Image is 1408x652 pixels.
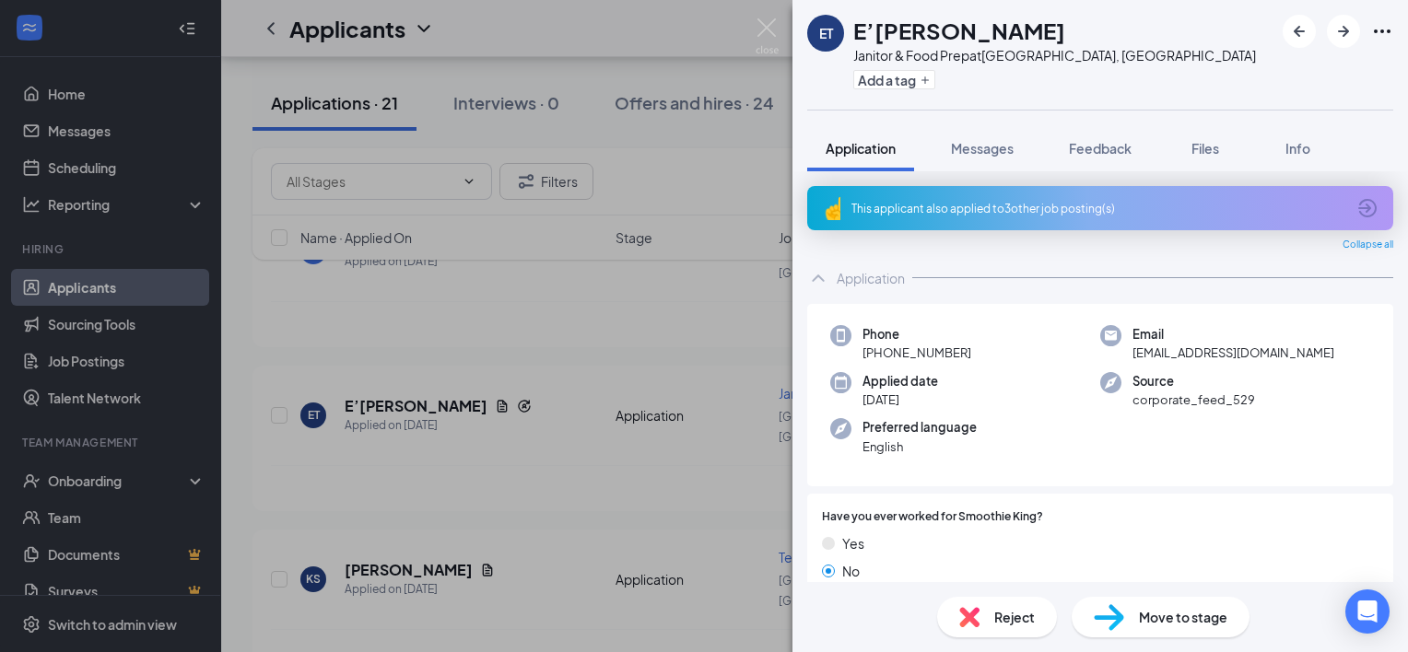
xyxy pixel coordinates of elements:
svg: Plus [920,75,931,86]
div: Application [837,269,905,287]
button: ArrowLeftNew [1283,15,1316,48]
span: Reject [994,607,1035,627]
svg: Ellipses [1371,20,1393,42]
svg: ArrowCircle [1356,197,1379,219]
span: [EMAIL_ADDRESS][DOMAIN_NAME] [1132,343,1334,362]
span: Email [1132,325,1334,343]
span: Yes [842,533,864,553]
span: Preferred language [862,418,977,437]
span: Move to stage [1139,607,1227,627]
span: Applied date [862,372,938,390]
svg: ArrowLeftNew [1288,20,1310,42]
span: Collapse all [1343,238,1393,252]
div: Janitor & Food Prep at [GEOGRAPHIC_DATA], [GEOGRAPHIC_DATA] [853,46,1256,64]
span: Source [1132,372,1255,390]
span: Feedback [1069,140,1132,157]
span: Info [1285,140,1310,157]
button: ArrowRight [1327,15,1360,48]
svg: ChevronUp [807,267,829,289]
span: Application [826,140,896,157]
span: Messages [951,140,1014,157]
span: Have you ever worked for Smoothie King? [822,508,1043,526]
span: Files [1191,140,1219,157]
span: Phone [862,325,971,343]
svg: ArrowRight [1332,20,1355,42]
span: No [842,561,860,581]
span: corporate_feed_529 [1132,390,1255,409]
span: English [862,437,977,456]
h1: E’[PERSON_NAME] [853,15,1065,46]
button: PlusAdd a tag [853,70,935,89]
div: This applicant also applied to 3 other job posting(s) [851,201,1345,216]
div: ET [819,24,833,42]
span: [DATE] [862,390,938,409]
span: [PHONE_NUMBER] [862,343,971,362]
div: Open Intercom Messenger [1345,589,1390,634]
